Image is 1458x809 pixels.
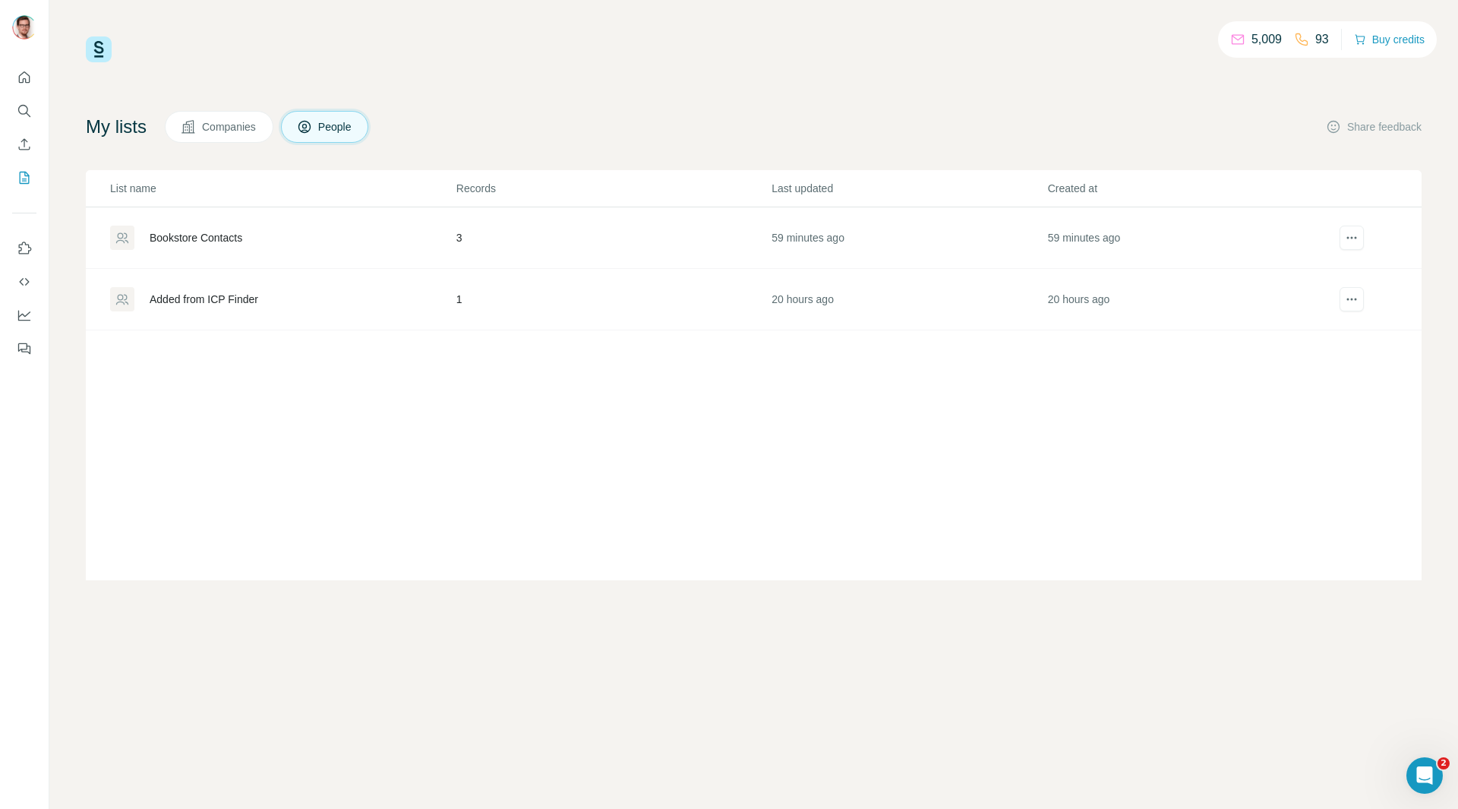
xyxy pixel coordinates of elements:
div: Bookstore Contacts [150,230,242,245]
button: Use Surfe on LinkedIn [12,235,36,262]
button: actions [1340,287,1364,311]
p: Last updated [772,181,1046,196]
iframe: Intercom live chat [1406,757,1443,794]
button: Dashboard [12,302,36,329]
td: 1 [456,269,771,330]
span: Companies [202,119,257,134]
button: Search [12,97,36,125]
td: 59 minutes ago [771,207,1046,269]
img: Avatar [12,15,36,40]
button: Enrich CSV [12,131,36,158]
button: Buy credits [1354,29,1425,50]
span: 2 [1437,757,1450,769]
td: 59 minutes ago [1047,207,1323,269]
p: Created at [1048,181,1322,196]
p: List name [110,181,455,196]
span: People [318,119,353,134]
div: Added from ICP Finder [150,292,258,307]
p: Records [456,181,770,196]
button: Share feedback [1326,119,1422,134]
button: Use Surfe API [12,268,36,295]
td: 20 hours ago [1047,269,1323,330]
td: 20 hours ago [771,269,1046,330]
button: Quick start [12,64,36,91]
td: 3 [456,207,771,269]
p: 93 [1315,30,1329,49]
p: 5,009 [1251,30,1282,49]
h4: My lists [86,115,147,139]
button: My lists [12,164,36,191]
img: Surfe Logo [86,36,112,62]
button: actions [1340,226,1364,250]
button: Feedback [12,335,36,362]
